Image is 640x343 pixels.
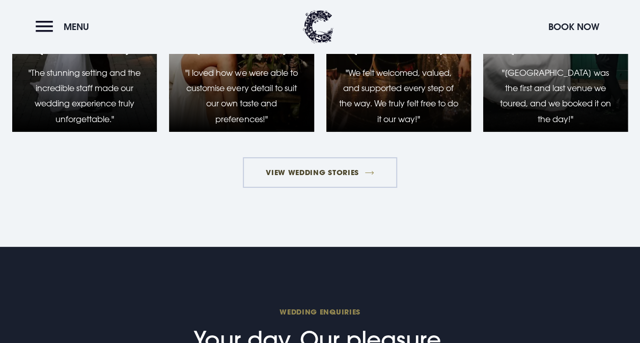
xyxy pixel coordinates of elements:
h5: [PERSON_NAME] & [PERSON_NAME] [181,30,301,54]
h5: [PERSON_NAME] & [PERSON_NAME] [24,30,145,54]
img: Clandeboye Lodge [303,10,333,43]
a: View Wedding Stories [243,157,398,188]
p: "The stunning setting and the incredible staff made our wedding experience truly unforgettable." [24,65,145,127]
span: Menu [64,21,89,33]
p: "[GEOGRAPHIC_DATA] was the first and last venue we toured, and we booked it on the day!" [495,65,616,127]
p: "I loved how we were able to customise every detail to suit our own taste and preferences!" [181,65,301,127]
button: Menu [36,16,94,38]
h5: Victoria & [PERSON_NAME] [495,30,616,54]
span: Wedding Enquiries [77,307,562,317]
p: "We felt welcomed, valued, and supported every step of the way. We truly felt free to do it our w... [339,65,459,127]
h5: [PERSON_NAME] & [PERSON_NAME] [339,30,459,54]
button: Book Now [543,16,604,38]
